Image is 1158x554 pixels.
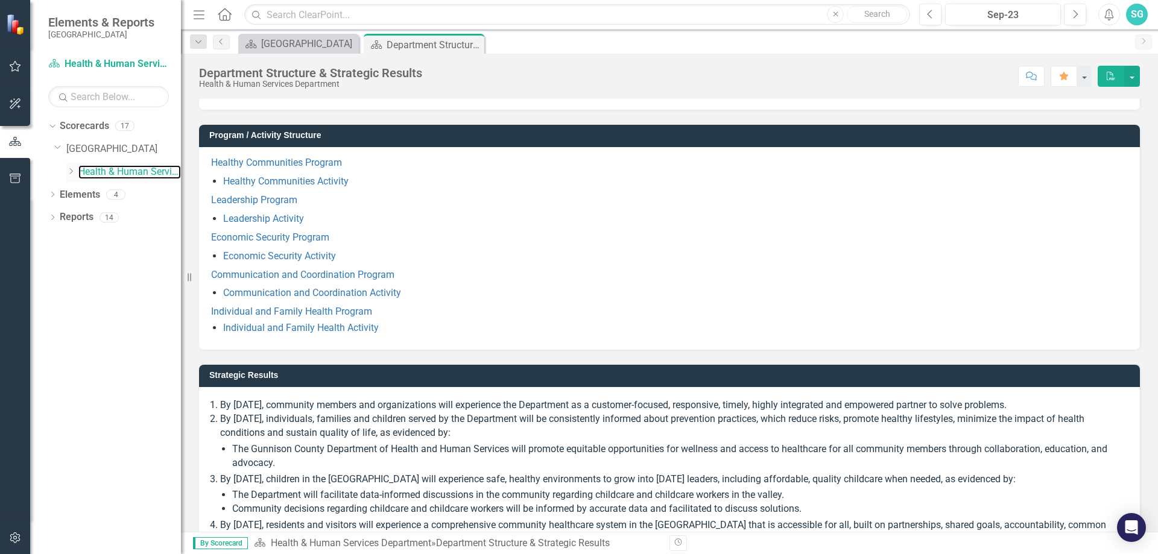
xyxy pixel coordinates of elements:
[232,442,1128,470] li: The Gunnison County Department of Health and Human Services will promote equitable opportunities ...
[48,15,154,30] span: Elements & Reports
[261,36,356,51] div: [GEOGRAPHIC_DATA]
[106,189,125,200] div: 4
[223,250,336,262] a: Economic Security Activity
[6,14,27,35] img: ClearPoint Strategy
[115,121,134,131] div: 17
[1117,513,1146,542] div: Open Intercom Messenger
[60,188,100,202] a: Elements
[48,86,169,107] input: Search Below...
[949,8,1057,22] div: Sep-23
[211,194,297,206] a: Leadership Program
[66,142,181,156] a: [GEOGRAPHIC_DATA]
[387,37,481,52] div: Department Structure & Strategic Results
[1126,4,1148,25] button: SG
[60,210,93,224] a: Reports
[220,398,1128,412] li: By [DATE], community members and organizations will experience the Department as a customer-focus...
[220,473,1128,517] li: By [DATE], children in the [GEOGRAPHIC_DATA] will experience safe, healthy environments to grow i...
[220,412,1128,470] li: By [DATE], individuals, families and children served by the Department will be consistently infor...
[78,165,181,179] a: Health & Human Services Department
[864,9,890,19] span: Search
[211,306,372,317] a: Individual and Family Health Program
[48,30,154,39] small: [GEOGRAPHIC_DATA]
[232,502,1128,516] li: Community decisions regarding childcare and childcare workers will be informed by accurate data a...
[211,157,342,168] a: Healthy Communities Program
[945,4,1061,25] button: Sep-23
[60,119,109,133] a: Scorecards
[436,537,610,549] div: Department Structure & Strategic Results
[223,175,349,187] a: Healthy Communities Activity
[48,57,169,71] a: Health & Human Services Department
[232,488,1128,502] li: The Department will facilitate data-informed discussions in the community regarding childcare and...
[223,287,401,298] a: Communication and Coordination Activity
[271,537,431,549] a: Health & Human Services Department
[254,537,660,550] div: »
[223,322,379,333] a: Individual and Family Health Activity
[847,6,907,23] button: Search
[220,518,1128,546] li: By [DATE], residents and visitors will experience a comprehensive community healthcare system in ...
[211,231,329,243] a: Economic Security Program
[244,4,910,25] input: Search ClearPoint...
[241,36,356,51] a: [GEOGRAPHIC_DATA]
[209,131,1134,140] h3: Program / Activity Structure
[223,213,304,224] a: Leadership Activity
[211,269,394,280] a: Communication and Coordination Program
[199,80,422,89] div: Health & Human Services Department
[199,66,422,80] div: Department Structure & Strategic Results
[193,537,248,549] span: By Scorecard
[209,371,1134,380] h3: Strategic Results
[100,212,119,222] div: 14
